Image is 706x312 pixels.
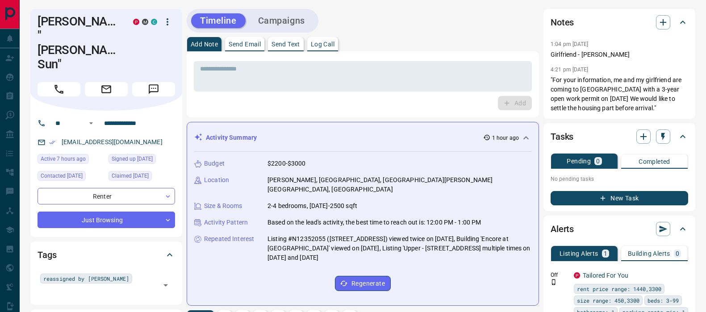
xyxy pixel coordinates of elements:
h2: Tags [38,248,56,262]
p: Off [551,271,568,279]
p: 1 [604,250,607,257]
p: Pending [567,158,591,164]
p: Log Call [311,41,334,47]
span: Signed up [DATE] [112,154,153,163]
p: $2200-$3000 [267,159,305,168]
h2: Notes [551,15,574,29]
span: Call [38,82,80,96]
p: 0 [676,250,679,257]
p: Activity Summary [206,133,257,142]
p: 1 hour ago [492,134,519,142]
p: Size & Rooms [204,201,242,211]
h2: Tasks [551,129,573,144]
p: Budget [204,159,225,168]
button: Open [86,118,96,129]
div: Renter [38,188,175,204]
button: Campaigns [249,13,314,28]
span: beds: 3-99 [648,296,679,305]
p: [PERSON_NAME], [GEOGRAPHIC_DATA], [GEOGRAPHIC_DATA][PERSON_NAME][GEOGRAPHIC_DATA], [GEOGRAPHIC_DATA] [267,175,531,194]
button: Open [159,279,172,291]
button: Timeline [191,13,246,28]
span: Email [85,82,128,96]
div: condos.ca [151,19,157,25]
p: Building Alerts [628,250,670,257]
p: "For your information, me and my girlfriend are coming to [GEOGRAPHIC_DATA] with a 3-year open wo... [551,75,688,113]
span: rent price range: 1440,3300 [577,284,661,293]
div: Wed Mar 09 2022 [109,154,175,166]
div: Tags [38,244,175,266]
p: Send Email [229,41,261,47]
div: Just Browsing [38,212,175,228]
svg: Email Verified [49,139,55,146]
svg: Push Notification Only [551,279,557,285]
p: 1:04 pm [DATE] [551,41,589,47]
p: 4:21 pm [DATE] [551,67,589,73]
p: 2-4 bedrooms, [DATE]-2500 sqft [267,201,357,211]
div: Notes [551,12,688,33]
button: Regenerate [335,276,391,291]
p: Activity Pattern [204,218,248,227]
p: Repeated Interest [204,234,254,244]
div: Alerts [551,218,688,240]
div: Tue Sep 10 2024 [109,171,175,183]
div: Tue May 31 2022 [38,171,104,183]
span: Contacted [DATE] [41,171,83,180]
div: Tasks [551,126,688,147]
p: Based on the lead's activity, the best time to reach out is: 12:00 PM - 1:00 PM [267,218,481,227]
h1: [PERSON_NAME] "[PERSON_NAME] Sun" [38,14,120,71]
p: Listing Alerts [560,250,598,257]
span: Message [132,82,175,96]
div: Mon Oct 13 2025 [38,154,104,166]
div: property.ca [574,272,580,279]
p: Listing #N12352055 ([STREET_ADDRESS]) viewed twice on [DATE], Building 'Encore at [GEOGRAPHIC_DAT... [267,234,531,262]
span: Active 7 hours ago [41,154,86,163]
p: Girlfriend - [PERSON_NAME] [551,50,688,59]
p: Add Note [191,41,218,47]
div: Activity Summary1 hour ago [194,129,531,146]
a: Tailored For You [583,272,628,279]
p: No pending tasks [551,172,688,186]
h2: Alerts [551,222,574,236]
span: Claimed [DATE] [112,171,149,180]
a: [EMAIL_ADDRESS][DOMAIN_NAME] [62,138,163,146]
p: 0 [596,158,600,164]
span: reassigned by [PERSON_NAME] [43,274,129,283]
div: property.ca [133,19,139,25]
span: size range: 450,3300 [577,296,639,305]
p: Location [204,175,229,185]
div: mrloft.ca [142,19,148,25]
p: Send Text [272,41,300,47]
button: New Task [551,191,688,205]
p: Completed [639,158,670,165]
